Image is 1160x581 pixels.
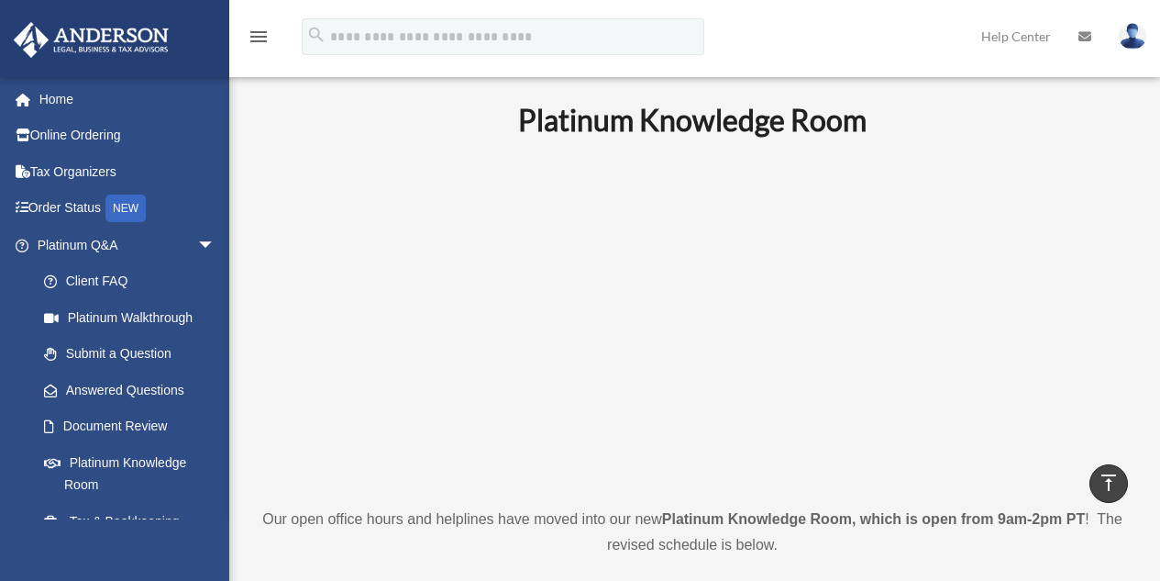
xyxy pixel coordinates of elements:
[13,153,243,190] a: Tax Organizers
[1089,464,1128,503] a: vertical_align_top
[518,102,867,138] b: Platinum Knowledge Room
[306,25,326,45] i: search
[417,162,967,473] iframe: 231110_Toby_KnowledgeRoom
[248,32,270,48] a: menu
[105,195,146,222] div: NEW
[8,22,174,58] img: Anderson Advisors Platinum Portal
[26,503,243,562] a: Tax & Bookkeeping Packages
[26,444,234,503] a: Platinum Knowledge Room
[1119,23,1146,50] img: User Pic
[13,227,243,263] a: Platinum Q&Aarrow_drop_down
[26,299,243,336] a: Platinum Walkthrough
[26,372,243,408] a: Answered Questions
[26,263,243,300] a: Client FAQ
[197,227,234,264] span: arrow_drop_down
[13,81,243,117] a: Home
[248,26,270,48] i: menu
[13,190,243,228] a: Order StatusNEW
[26,408,243,445] a: Document Review
[261,507,1123,558] p: Our open office hours and helplines have moved into our new ! The revised schedule is below.
[662,511,1085,527] strong: Platinum Knowledge Room, which is open from 9am-2pm PT
[13,117,243,154] a: Online Ordering
[26,336,243,373] a: Submit a Question
[1098,472,1120,494] i: vertical_align_top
